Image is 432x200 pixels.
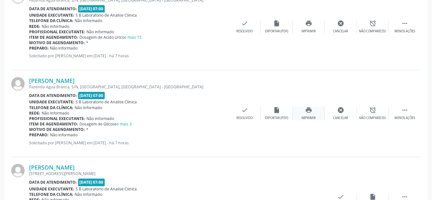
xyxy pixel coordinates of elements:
[305,20,312,27] i: print
[29,127,85,132] b: Motivo de agendamento:
[29,24,40,29] b: Rede:
[29,110,40,116] b: Rede:
[11,164,25,177] img: img
[401,107,408,114] i: 
[29,192,73,197] b: Telefone da clínica:
[29,164,75,171] a: [PERSON_NAME]
[29,6,77,12] b: Data de atendimento:
[29,12,74,18] b: Unidade executante:
[29,171,325,176] div: [STREET_ADDRESS][PERSON_NAME]
[29,35,78,40] b: Item de agendamento:
[29,186,74,192] b: Unidade executante:
[76,12,137,18] span: S B Laboratorio de Analise Clinica
[333,116,348,120] div: Cancelar
[305,107,312,114] i: print
[78,179,105,186] span: [DATE] 07:00
[50,45,77,51] span: Não informado
[273,20,280,27] i: insert_drive_file
[29,18,73,23] b: Telefone da clínica:
[29,93,77,98] b: Data de atendimento:
[273,107,280,114] i: insert_drive_file
[29,40,85,45] b: Motivo de agendamento:
[301,29,316,34] div: Imprimir
[29,84,229,90] div: Fazenda Agua Branca, S/N, [GEOGRAPHIC_DATA], [GEOGRAPHIC_DATA] - [GEOGRAPHIC_DATA]
[117,121,132,127] a: e mais 3
[75,18,102,23] span: Não informado
[29,29,85,35] b: Profissional executante:
[29,45,49,51] b: Preparo:
[337,107,344,114] i: cancel
[395,29,415,34] div: Menos ações
[42,110,69,116] span: Não informado
[29,132,49,138] b: Preparo:
[265,29,288,34] div: Exportar (PDF)
[29,121,78,127] b: Item de agendamento:
[76,186,137,192] span: S B Laboratorio de Analise Clinica
[236,116,253,120] div: Resolvido
[79,35,142,40] span: Dosagem de Acido Urico
[241,20,248,27] i: check
[359,116,386,120] div: Não compareceu
[29,99,74,105] b: Unidade executante:
[29,77,75,84] a: [PERSON_NAME]
[29,140,229,146] p: Solicitado por [PERSON_NAME] em [DATE] - há 7 horas
[401,20,408,27] i: 
[76,99,137,105] span: S B Laboratorio de Analise Clinica
[265,116,288,120] div: Exportar (PDF)
[369,107,376,114] i: alarm_off
[29,180,77,185] b: Data de atendimento:
[86,29,114,35] span: Não informado
[395,116,415,120] div: Menos ações
[236,29,253,34] div: Resolvido
[75,192,102,197] span: Não informado
[369,20,376,27] i: alarm_off
[241,107,248,114] i: check
[337,20,344,27] i: cancel
[29,116,85,121] b: Profissional executante:
[86,116,114,121] span: Não informado
[78,92,105,99] span: [DATE] 07:00
[29,105,73,110] b: Telefone da clínica:
[50,132,77,138] span: Não informado
[359,29,386,34] div: Não compareceu
[79,121,132,127] span: Dosagem de Glicose
[301,116,316,120] div: Imprimir
[124,35,142,40] a: e mais 15
[42,24,69,29] span: Não informado
[29,53,229,59] p: Solicitado por [PERSON_NAME] em [DATE] - há 7 horas
[75,105,102,110] span: Não informado
[11,77,25,91] img: img
[333,29,348,34] div: Cancelar
[78,5,105,12] span: [DATE] 07:00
